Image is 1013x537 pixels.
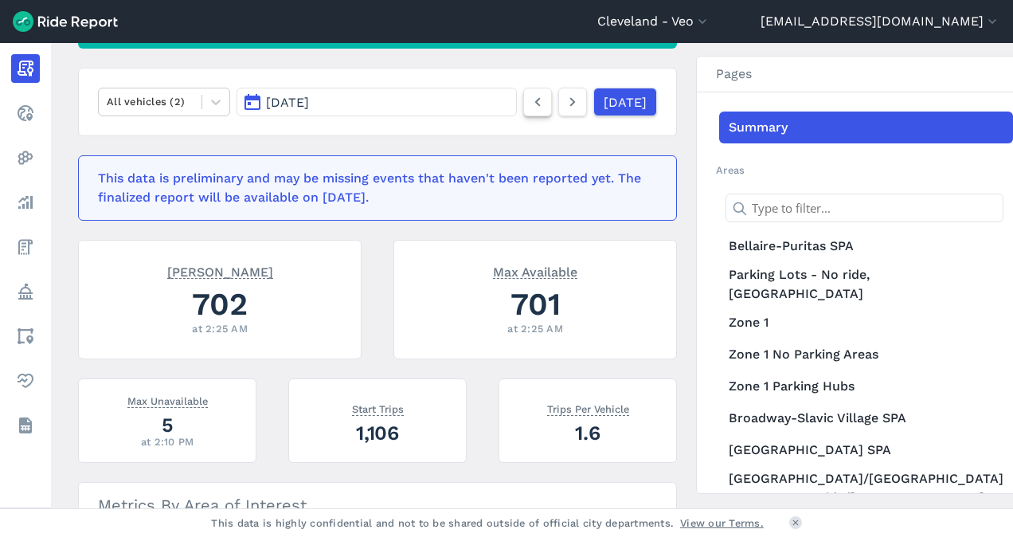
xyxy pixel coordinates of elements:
[593,88,657,116] a: [DATE]
[98,282,342,326] div: 702
[352,400,404,416] span: Start Trips
[11,322,40,351] a: Areas
[719,230,1013,262] a: Bellaire-Puritas SPA
[11,233,40,261] a: Fees
[719,307,1013,339] a: Zone 1
[127,392,208,408] span: Max Unavailable
[237,88,517,116] button: [DATE]
[716,163,1013,178] h2: Areas
[13,11,118,32] img: Ride Report
[11,366,40,395] a: Health
[518,419,657,447] div: 1.6
[719,262,1013,307] a: Parking Lots - No ride, [GEOGRAPHIC_DATA]
[98,321,342,336] div: at 2:25 AM
[547,400,629,416] span: Trips Per Vehicle
[11,54,40,83] a: Report
[11,99,40,127] a: Realtime
[11,188,40,217] a: Analyze
[11,411,40,440] a: Datasets
[493,263,577,279] span: Max Available
[98,169,647,207] div: This data is preliminary and may be missing events that haven't been reported yet. The finalized ...
[308,419,447,447] div: 1,106
[597,12,710,31] button: Cleveland - Veo
[719,402,1013,434] a: Broadway-Slavic Village SPA
[719,112,1013,143] a: Summary
[719,434,1013,466] a: [GEOGRAPHIC_DATA] SPA
[726,194,1003,222] input: Type to filter...
[266,95,309,110] span: [DATE]
[413,321,657,336] div: at 2:25 AM
[719,339,1013,370] a: Zone 1 No Parking Areas
[98,411,237,439] div: 5
[79,483,676,527] h3: Metrics By Area of Interest
[11,143,40,172] a: Heatmaps
[719,466,1013,511] a: [GEOGRAPHIC_DATA]/[GEOGRAPHIC_DATA] Event Day No Ride/[GEOGRAPHIC_DATA]
[11,277,40,306] a: Policy
[413,282,657,326] div: 701
[98,434,237,449] div: at 2:10 PM
[719,370,1013,402] a: Zone 1 Parking Hubs
[761,12,1000,31] button: [EMAIL_ADDRESS][DOMAIN_NAME]
[167,263,273,279] span: [PERSON_NAME]
[680,515,764,531] a: View our Terms.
